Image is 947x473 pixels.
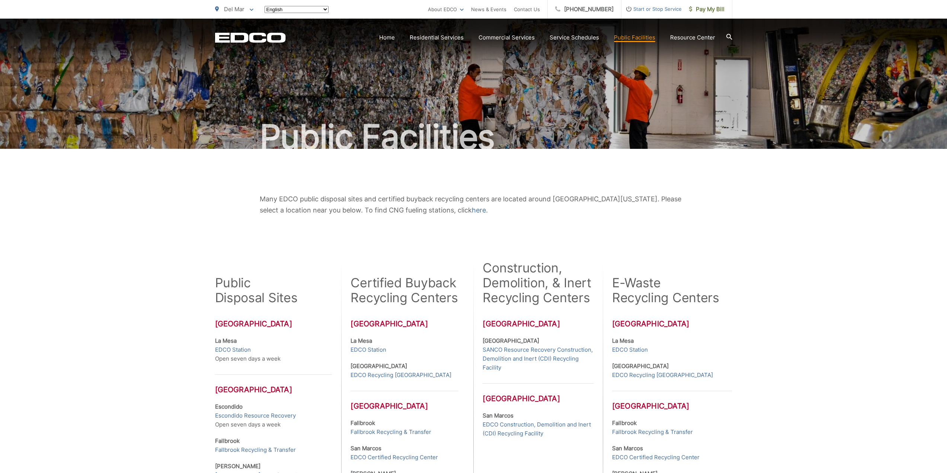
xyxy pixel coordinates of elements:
a: Fallbrook Recycling & Transfer [612,428,693,437]
h1: Public Facilities [215,118,732,156]
a: Fallbrook Recycling & Transfer [215,445,296,454]
span: Many EDCO public disposal sites and certified buyback recycling centers are located around [GEOGR... [260,195,681,214]
a: here [472,205,486,216]
strong: La Mesa [612,337,634,344]
h3: [GEOGRAPHIC_DATA] [215,374,332,394]
a: Service Schedules [550,33,599,42]
a: EDCO Recycling [GEOGRAPHIC_DATA] [351,371,451,380]
strong: La Mesa [215,337,237,344]
strong: San Marcos [351,445,381,452]
p: Open seven days a week [215,336,332,363]
a: EDCO Certified Recycling Center [612,453,700,462]
p: Open seven days a week [215,402,332,429]
span: Del Mar [224,6,244,13]
strong: Fallbrook [215,437,240,444]
strong: [GEOGRAPHIC_DATA] [351,362,407,370]
h3: [GEOGRAPHIC_DATA] [215,319,332,328]
strong: San Marcos [612,445,643,452]
h3: [GEOGRAPHIC_DATA] [612,319,732,328]
a: EDCO Station [612,345,648,354]
strong: Escondido [215,403,243,410]
a: Contact Us [514,5,540,14]
h3: [GEOGRAPHIC_DATA] [612,391,732,410]
a: About EDCO [428,5,464,14]
a: Public Facilities [614,33,655,42]
a: EDCO Construction, Demolition and Inert (CDI) Recycling Facility [483,420,593,438]
h3: [GEOGRAPHIC_DATA] [483,319,593,328]
select: Select a language [265,6,329,13]
h3: [GEOGRAPHIC_DATA] [483,383,593,403]
h2: Public Disposal Sites [215,275,298,305]
span: Pay My Bill [689,5,724,14]
a: EDCO Station [351,345,386,354]
a: EDCO Certified Recycling Center [351,453,438,462]
strong: [PERSON_NAME] [215,463,260,470]
h2: Construction, Demolition, & Inert Recycling Centers [483,261,593,305]
strong: [GEOGRAPHIC_DATA] [483,337,539,344]
h2: E-Waste Recycling Centers [612,275,719,305]
a: Escondido Resource Recovery [215,411,296,420]
a: EDCO Station [215,345,251,354]
a: EDCD logo. Return to the homepage. [215,32,286,43]
a: News & Events [471,5,506,14]
h2: Certified Buyback Recycling Centers [351,275,458,305]
strong: Fallbrook [612,419,637,426]
a: Home [379,33,395,42]
a: SANCO Resource Recovery Construction, Demolition and Inert (CDI) Recycling Facility [483,345,593,372]
a: Commercial Services [479,33,535,42]
strong: La Mesa [351,337,372,344]
a: Fallbrook Recycling & Transfer [351,428,431,437]
strong: [GEOGRAPHIC_DATA] [612,362,669,370]
h3: [GEOGRAPHIC_DATA] [351,319,458,328]
a: Residential Services [410,33,464,42]
strong: Fallbrook [351,419,375,426]
h3: [GEOGRAPHIC_DATA] [351,391,458,410]
strong: San Marcos [483,412,514,419]
a: EDCO Recycling [GEOGRAPHIC_DATA] [612,371,713,380]
a: Resource Center [670,33,715,42]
